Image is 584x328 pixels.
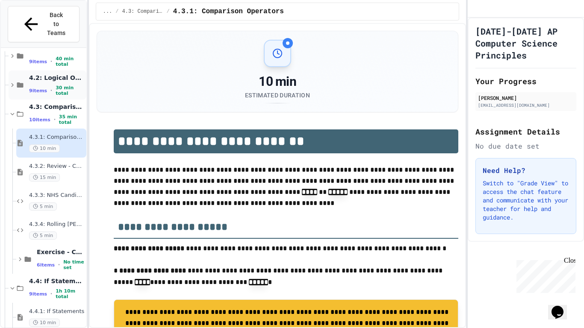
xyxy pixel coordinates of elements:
[29,117,50,123] span: 10 items
[46,11,66,38] span: Back to Teams
[56,288,85,299] span: 1h 10m total
[29,319,60,327] span: 10 min
[29,163,85,170] span: 4.3.2: Review - Comparison Operators
[29,74,85,82] span: 4.2: Logical Operators
[245,74,310,89] div: 10 min
[54,116,56,123] span: •
[513,257,575,293] iframe: chat widget
[475,126,576,138] h2: Assignment Details
[483,179,569,222] p: Switch to "Grade View" to access the chat feature and communicate with your teacher for help and ...
[478,94,574,102] div: [PERSON_NAME]
[29,308,85,315] span: 4.4.1: If Statements
[29,59,47,64] span: 9 items
[173,6,284,17] span: 4.3.1: Comparison Operators
[50,87,52,94] span: •
[3,3,59,54] div: Chat with us now!Close
[56,85,85,96] span: 30 min total
[29,192,85,199] span: 4.3.3: NHS Candidates
[37,262,55,268] span: 6 items
[29,221,85,228] span: 4.3.4: Rolling [PERSON_NAME]
[29,231,57,240] span: 5 min
[29,88,47,94] span: 9 items
[29,202,57,211] span: 5 min
[50,58,52,65] span: •
[58,261,60,268] span: •
[167,8,170,15] span: /
[59,114,85,125] span: 35 min total
[37,248,85,256] span: Exercise - Comparison Operators
[29,144,60,152] span: 10 min
[245,91,310,100] div: Estimated Duration
[475,141,576,151] div: No due date set
[548,294,575,319] iframe: chat widget
[29,291,47,297] span: 9 items
[29,134,85,141] span: 4.3.1: Comparison Operators
[475,75,576,87] h2: Your Progress
[29,103,85,111] span: 4.3: Comparison Operators
[63,259,85,270] span: No time set
[478,102,574,108] div: [EMAIL_ADDRESS][DOMAIN_NAME]
[50,290,52,297] span: •
[56,56,85,67] span: 40 min total
[8,6,80,42] button: Back to Teams
[103,8,112,15] span: ...
[29,173,60,182] span: 15 min
[29,277,85,285] span: 4.4: If Statements
[483,165,569,176] h3: Need Help?
[122,8,163,15] span: 4.3: Comparison Operators
[475,25,576,61] h1: [DATE]-[DATE] AP Computer Science Principles
[115,8,118,15] span: /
